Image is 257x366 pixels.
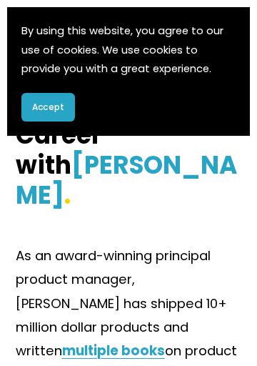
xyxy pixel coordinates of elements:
section: Cookie banner [7,7,250,136]
span: Accept [32,101,64,114]
strong: [PERSON_NAME] [16,148,237,212]
a: multiple books [62,342,165,360]
span: As an award-winning principal product manager, [PERSON_NAME] has shipped 10+ million dollar produ... [16,247,231,360]
p: By using this website, you agree to our use of cookies. We use cookies to provide you with a grea... [21,21,236,79]
strong: . [64,178,71,212]
button: Accept [21,93,75,122]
